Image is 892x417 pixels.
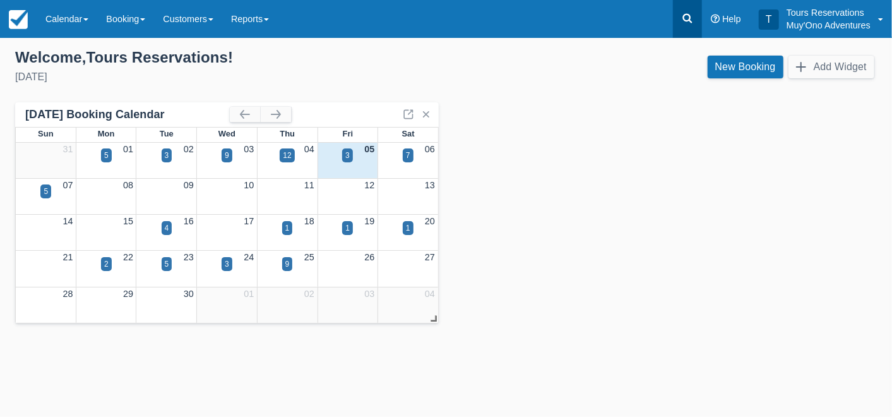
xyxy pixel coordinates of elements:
[304,180,314,190] a: 11
[304,252,314,262] a: 25
[244,180,254,190] a: 10
[406,150,410,161] div: 7
[280,129,295,138] span: Thu
[759,9,779,30] div: T
[364,144,374,154] a: 05
[184,289,194,299] a: 30
[63,144,73,154] a: 31
[225,258,229,270] div: 3
[364,180,374,190] a: 12
[364,289,374,299] a: 03
[123,180,133,190] a: 08
[15,69,436,85] div: [DATE]
[402,129,415,138] span: Sat
[63,216,73,226] a: 14
[98,129,115,138] span: Mon
[425,252,435,262] a: 27
[244,216,254,226] a: 17
[406,222,410,234] div: 1
[425,216,435,226] a: 20
[345,222,350,234] div: 1
[244,144,254,154] a: 03
[123,144,133,154] a: 01
[304,144,314,154] a: 04
[123,289,133,299] a: 29
[123,252,133,262] a: 22
[285,258,290,270] div: 9
[44,186,48,197] div: 5
[38,129,53,138] span: Sun
[425,289,435,299] a: 04
[722,14,741,24] span: Help
[425,144,435,154] a: 06
[218,129,235,138] span: Wed
[304,289,314,299] a: 02
[244,252,254,262] a: 24
[15,48,436,67] div: Welcome , Tours Reservations !
[184,180,194,190] a: 09
[787,19,871,32] p: Muy'Ono Adventures
[165,222,169,234] div: 4
[63,252,73,262] a: 21
[244,289,254,299] a: 01
[225,150,229,161] div: 9
[63,289,73,299] a: 28
[25,107,230,122] div: [DATE] Booking Calendar
[9,10,28,29] img: checkfront-main-nav-mini-logo.png
[63,180,73,190] a: 07
[283,150,291,161] div: 12
[165,258,169,270] div: 5
[104,258,109,270] div: 2
[343,129,354,138] span: Fri
[345,150,350,161] div: 3
[184,252,194,262] a: 23
[711,15,720,23] i: Help
[364,252,374,262] a: 26
[285,222,290,234] div: 1
[787,6,871,19] p: Tours Reservations
[708,56,783,78] a: New Booking
[104,150,109,161] div: 5
[788,56,874,78] button: Add Widget
[165,150,169,161] div: 3
[123,216,133,226] a: 15
[184,216,194,226] a: 16
[160,129,174,138] span: Tue
[184,144,194,154] a: 02
[364,216,374,226] a: 19
[425,180,435,190] a: 13
[304,216,314,226] a: 18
